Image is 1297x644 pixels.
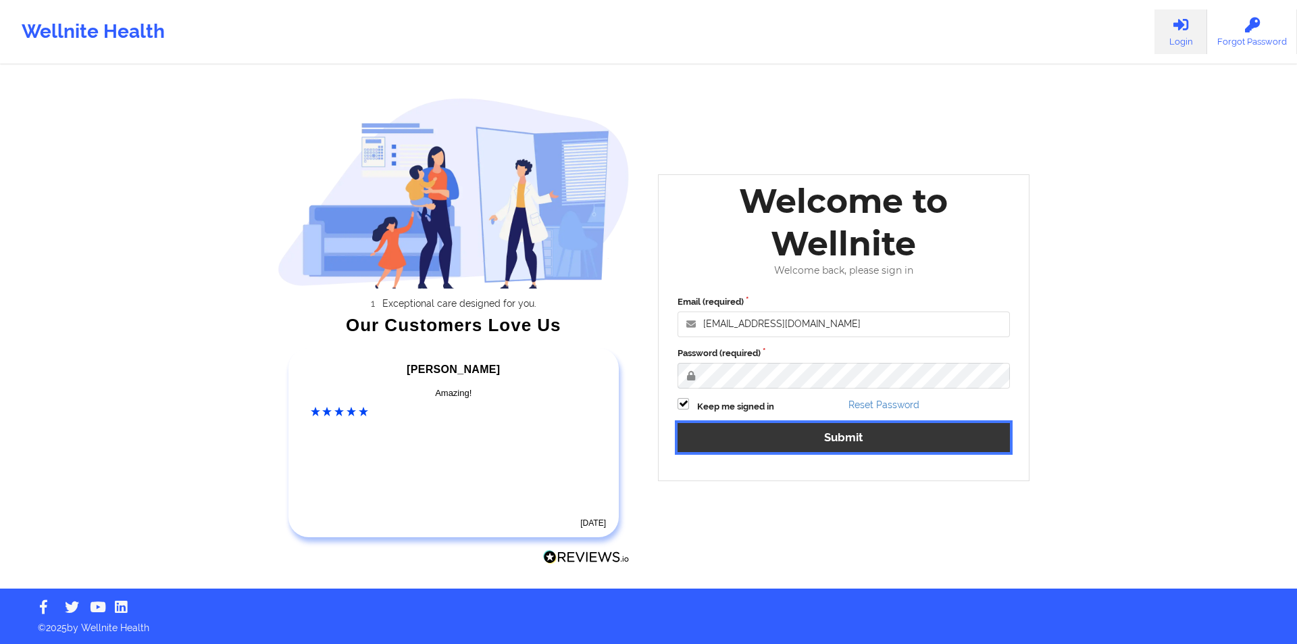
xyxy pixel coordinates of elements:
label: Password (required) [678,347,1010,360]
a: Forgot Password [1207,9,1297,54]
a: Reset Password [848,399,919,410]
label: Email (required) [678,295,1010,309]
input: Email address [678,312,1010,337]
time: [DATE] [580,518,606,528]
div: Welcome to Wellnite [668,180,1019,265]
label: Keep me signed in [697,400,774,414]
div: Our Customers Love Us [278,318,630,332]
img: Reviews.io Logo [543,550,630,564]
a: Login [1154,9,1207,54]
div: Amazing! [311,387,597,400]
img: wellnite-auth-hero_200.c722682e.png [278,97,630,289]
div: Welcome back, please sign in [668,265,1019,276]
a: Reviews.io Logo [543,550,630,568]
li: Exceptional care designed for you. [289,298,630,309]
span: [PERSON_NAME] [407,364,500,375]
button: Submit [678,423,1010,452]
p: © 2025 by Wellnite Health [28,612,1269,635]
